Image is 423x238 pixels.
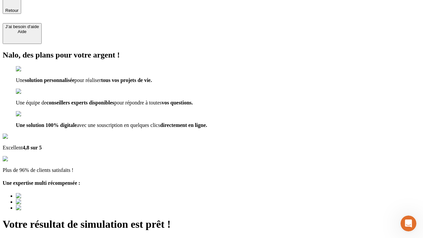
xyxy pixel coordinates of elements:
[16,199,77,205] img: Best savings advice award
[16,122,77,128] span: Une solution 100% digitale
[16,205,77,211] img: Best savings advice award
[46,100,114,105] span: conseillers experts disponibles
[16,66,44,72] img: checkmark
[3,23,42,44] button: J’ai besoin d'aideAide
[16,89,44,95] img: checkmark
[16,193,77,199] img: Best savings advice award
[5,24,39,29] div: J’ai besoin d'aide
[77,122,160,128] span: avec une souscription en quelques clics
[74,77,101,83] span: pour réaliser
[16,77,25,83] span: Une
[22,145,42,150] span: 4,8 sur 5
[5,29,39,34] div: Aide
[3,156,35,162] img: reviews stars
[5,8,19,13] span: Retour
[16,111,44,117] img: checkmark
[25,77,75,83] span: solution personnalisée
[3,145,22,150] span: Excellent
[16,100,46,105] span: Une équipe de
[401,216,416,231] iframe: Intercom live chat
[101,77,152,83] span: tous vos projets de vie.
[3,218,420,230] h1: Votre résultat de simulation est prêt !
[3,51,420,59] h2: Nalo, des plans pour votre argent !
[3,180,420,186] h4: Une expertise multi récompensée :
[3,167,420,173] p: Plus de 96% de clients satisfaits !
[3,134,41,139] img: Google Review
[160,122,207,128] span: directement en ligne.
[162,100,193,105] span: vos questions.
[114,100,162,105] span: pour répondre à toutes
